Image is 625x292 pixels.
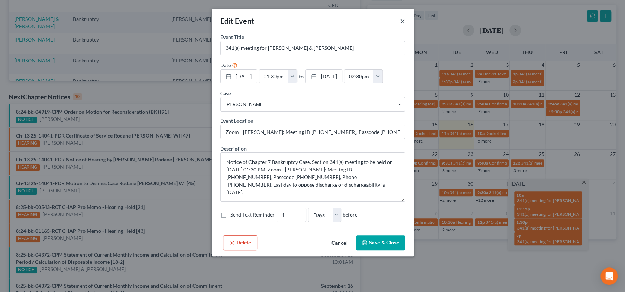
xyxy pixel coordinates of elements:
input: -- [277,208,306,222]
a: [DATE] [221,70,257,83]
div: Open Intercom Messenger [600,267,618,285]
button: Save & Close [356,235,405,250]
span: Select box activate [220,97,405,112]
a: [DATE] [306,70,342,83]
label: Event Location [220,117,253,125]
span: Event Title [220,34,244,40]
label: to [299,73,304,80]
button: Cancel [326,236,353,250]
label: Send Text Reminder [230,211,275,218]
input: Enter location... [221,125,405,139]
button: Delete [223,235,257,250]
label: Description [220,145,247,152]
input: -- : -- [259,70,288,83]
span: before [343,211,357,218]
span: [PERSON_NAME] [226,101,400,108]
input: -- : -- [344,70,373,83]
input: Enter event name... [221,41,405,55]
button: × [400,17,405,25]
label: Date [220,61,231,69]
span: Edit Event [220,17,255,25]
label: Case [220,90,231,97]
